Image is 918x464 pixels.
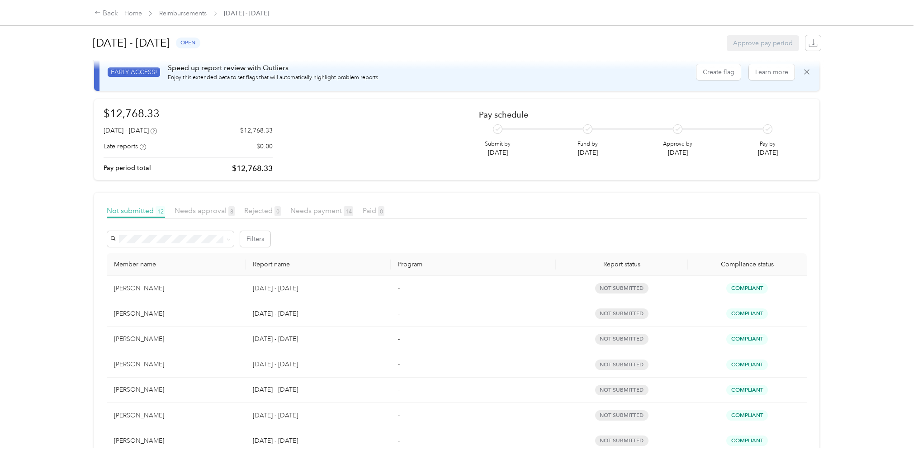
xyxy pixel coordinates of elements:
div: [PERSON_NAME] [114,411,238,421]
span: Not submitted [107,206,165,215]
p: Enjoy this extended beta to set flags that will automatically highlight problem reports. [168,74,379,82]
span: not submitted [595,410,648,421]
span: Report status [563,260,681,268]
div: [PERSON_NAME] [114,385,238,395]
p: [DATE] - [DATE] [253,284,383,294]
td: - [391,352,556,378]
a: Home [124,9,142,17]
h1: [DATE] - [DATE] [93,32,170,54]
td: - [391,301,556,327]
button: Filters [240,231,270,247]
p: Pay by [758,140,778,148]
p: [DATE] [758,148,778,157]
p: [DATE] - [DATE] [253,334,383,344]
span: Compliant [726,385,768,395]
span: Compliant [726,410,768,421]
p: [DATE] [577,148,598,157]
th: Program [391,253,556,276]
p: Submit by [485,140,511,148]
span: Compliance status [695,260,800,268]
p: $12,768.33 [240,126,273,135]
h2: Pay schedule [479,110,794,119]
a: Reimbursements [159,9,207,17]
span: 14 [344,206,353,216]
div: [PERSON_NAME] [114,360,238,369]
p: Approve by [663,140,692,148]
span: Rejected [244,206,281,215]
span: 8 [228,206,235,216]
span: Compliant [726,334,768,344]
button: Learn more [749,64,795,80]
span: 0 [274,206,281,216]
span: Paid [363,206,384,215]
p: $12,768.33 [232,163,273,174]
span: Compliant [726,283,768,294]
span: Needs approval [175,206,235,215]
div: [PERSON_NAME] [114,436,238,446]
p: Pay period total [104,163,151,173]
span: 12 [156,206,165,216]
th: Member name [107,253,246,276]
th: Report name [246,253,391,276]
span: not submitted [595,283,648,294]
iframe: Everlance-gr Chat Button Frame [867,413,918,464]
p: [DATE] - [DATE] [253,309,383,319]
div: [PERSON_NAME] [114,334,238,344]
p: [DATE] [663,148,692,157]
span: Compliant [726,308,768,319]
td: - [391,378,556,403]
div: [PERSON_NAME] [114,309,238,319]
div: Late reports [104,142,146,151]
p: [DATE] - [DATE] [253,385,383,395]
span: not submitted [595,334,648,344]
span: Needs payment [290,206,353,215]
span: not submitted [595,308,648,319]
p: $0.00 [256,142,273,151]
span: open [176,38,200,48]
div: Back [95,8,118,19]
span: Compliant [726,360,768,370]
p: Fund by [577,140,598,148]
td: - [391,276,556,301]
p: [DATE] - [DATE] [253,436,383,446]
span: [DATE] - [DATE] [224,9,269,18]
td: - [391,327,556,352]
span: EARLY ACCESS! [108,67,160,77]
div: [PERSON_NAME] [114,284,238,294]
span: 0 [378,206,384,216]
span: not submitted [595,360,648,370]
div: [DATE] - [DATE] [104,126,157,135]
span: not submitted [595,436,648,446]
td: - [391,428,556,454]
p: [DATE] - [DATE] [253,411,383,421]
p: [DATE] - [DATE] [253,360,383,369]
button: Create flag [696,64,741,80]
span: Compliant [726,436,768,446]
span: not submitted [595,385,648,395]
td: - [391,403,556,428]
h1: $12,768.33 [104,105,273,121]
div: Member name [114,260,238,268]
p: [DATE] [485,148,511,157]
